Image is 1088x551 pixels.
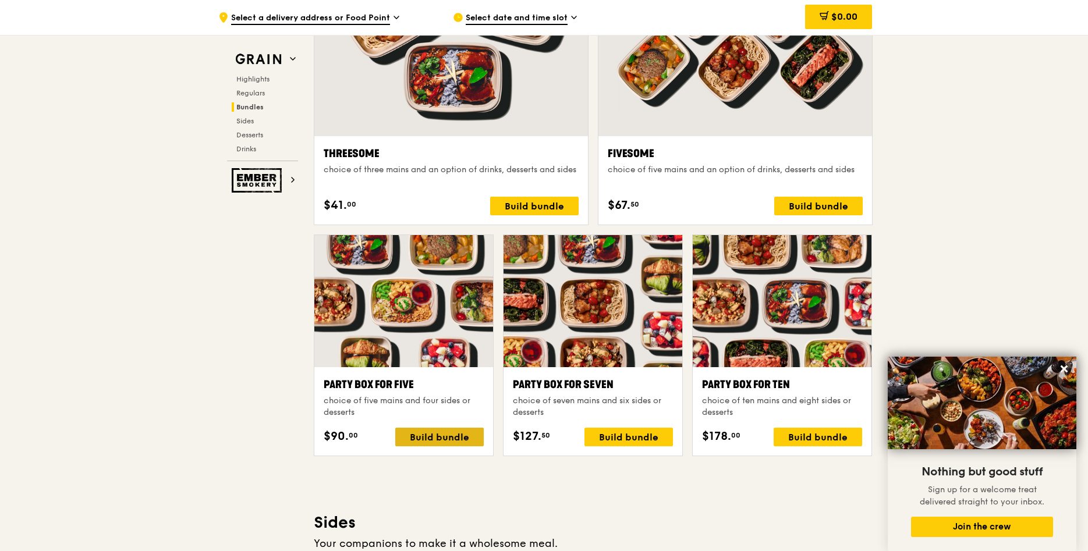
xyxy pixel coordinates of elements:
[236,131,263,139] span: Desserts
[774,428,862,446] div: Build bundle
[608,164,863,176] div: choice of five mains and an option of drinks, desserts and sides
[324,395,484,418] div: choice of five mains and four sides or desserts
[395,428,484,446] div: Build bundle
[608,197,630,214] span: $67.
[324,376,484,393] div: Party Box for Five
[324,164,579,176] div: choice of three mains and an option of drinks, desserts and sides
[324,428,349,445] span: $90.
[630,200,639,209] span: 50
[231,12,390,25] span: Select a delivery address or Food Point
[349,431,358,440] span: 00
[324,197,347,214] span: $41.
[911,517,1053,537] button: Join the crew
[702,395,862,418] div: choice of ten mains and eight sides or desserts
[324,145,579,162] div: Threesome
[774,197,863,215] div: Build bundle
[922,465,1043,479] span: Nothing but good stuff
[1055,360,1073,378] button: Close
[236,75,270,83] span: Highlights
[584,428,673,446] div: Build bundle
[236,89,265,97] span: Regulars
[920,485,1044,507] span: Sign up for a welcome treat delivered straight to your inbox.
[232,168,285,193] img: Ember Smokery web logo
[513,395,673,418] div: choice of seven mains and six sides or desserts
[490,197,579,215] div: Build bundle
[314,512,873,533] h3: Sides
[702,376,862,393] div: Party Box for Ten
[888,357,1076,449] img: DSC07876-Edit02-Large.jpeg
[513,428,541,445] span: $127.
[236,103,264,111] span: Bundles
[513,376,673,393] div: Party Box for Seven
[347,200,356,209] span: 00
[702,428,731,445] span: $178.
[466,12,568,25] span: Select date and time slot
[831,11,857,22] span: $0.00
[236,145,256,153] span: Drinks
[236,117,254,125] span: Sides
[731,431,740,440] span: 00
[608,145,863,162] div: Fivesome
[541,431,550,440] span: 50
[232,49,285,70] img: Grain web logo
